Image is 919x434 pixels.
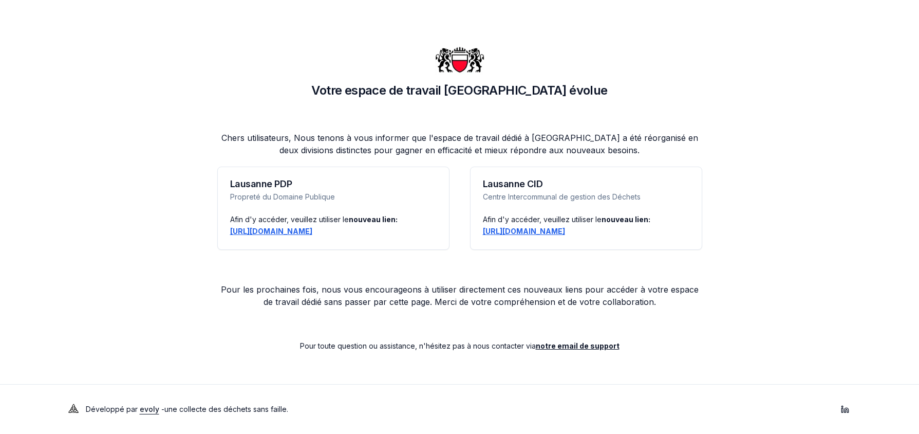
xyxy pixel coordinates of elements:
[140,405,159,413] a: evoly
[349,215,398,224] span: nouveau lien:
[217,341,702,351] p: Pour toute question ou assistance, n'hésitez pas à nous contacter via
[483,192,689,202] p: Centre Intercommunal de gestion des Déchets
[483,227,565,236] a: [URL][DOMAIN_NAME]
[86,402,288,417] p: Développé par - une collecte des déchets sans faille .
[217,132,702,156] p: Chers utilisateurs, Nous tenons à vous informer que l'espace de travail dédié à [GEOGRAPHIC_DATA]...
[230,214,437,225] div: Afin d'y accéder, veuillez utiliser le
[435,35,484,84] img: Ville de Lausanne Logo
[483,214,689,225] div: Afin d'y accéder, veuillez utiliser le
[230,227,312,236] a: [URL][DOMAIN_NAME]
[230,192,437,202] p: Propreté du Domaine Publique
[217,82,702,99] h1: Votre espace de travail [GEOGRAPHIC_DATA] évolue
[65,401,82,418] img: Evoly Logo
[536,341,620,350] a: notre email de support
[230,179,437,189] h3: Lausanne PDP
[483,179,689,189] h3: Lausanne CID
[217,283,702,308] p: Pour les prochaines fois, nous vous encourageons à utiliser directement ces nouveaux liens pour a...
[602,215,650,224] span: nouveau lien:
